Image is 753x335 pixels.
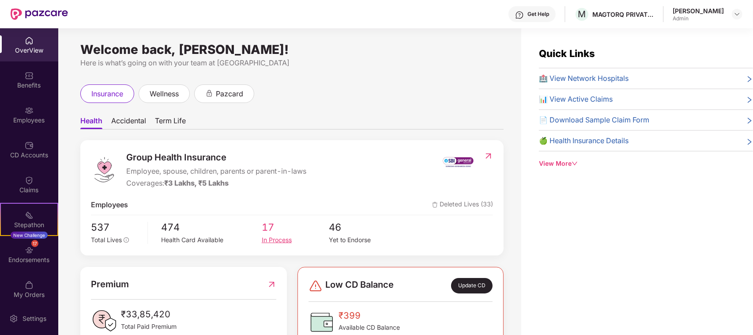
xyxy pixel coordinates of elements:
[25,141,34,150] img: svg+xml;base64,PHN2ZyBpZD0iQ0RfQWNjb3VudHMiIGRhdGEtbmFtZT0iQ0QgQWNjb3VudHMiIHhtbG5zPSJodHRwOi8vd3...
[121,322,177,331] span: Total Paid Premium
[126,178,306,189] div: Coverages:
[11,8,68,20] img: New Pazcare Logo
[1,221,57,229] div: Stepathon
[126,151,306,164] span: Group Health Insurance
[539,48,595,59] span: Quick Links
[25,281,34,289] img: svg+xml;base64,PHN2ZyBpZD0iTXlfT3JkZXJzIiBkYXRhLW5hbWU9Ik15IE9yZGVycyIgeG1sbnM9Imh0dHA6Ly93d3cudz...
[539,114,649,126] span: 📄 Download Sample Claim Form
[432,202,438,208] img: deleteIcon
[9,314,18,323] img: svg+xml;base64,PHN2ZyBpZD0iU2V0dGluZy0yMHgyMCIgeG1sbnM9Imh0dHA6Ly93d3cudzMub3JnLzIwMDAvc3ZnIiB3aW...
[746,116,753,126] span: right
[164,179,229,187] span: ₹3 Lakhs, ₹5 Lakhs
[325,278,394,293] span: Low CD Balance
[592,10,654,19] div: MAGTORQ PRIVATE LIMITED
[746,75,753,84] span: right
[121,308,177,321] span: ₹33,85,420
[25,246,34,255] img: svg+xml;base64,PHN2ZyBpZD0iRW5kb3JzZW1lbnRzIiB4bWxucz0iaHR0cDovL3d3dy53My5vcmcvMjAwMC9zdmciIHdpZH...
[309,279,323,293] img: svg+xml;base64,PHN2ZyBpZD0iRGFuZ2VyLTMyeDMyIiB4bWxucz0iaHR0cDovL3d3dy53My5vcmcvMjAwMC9zdmciIHdpZH...
[11,232,48,239] div: New Challenge
[25,106,34,115] img: svg+xml;base64,PHN2ZyBpZD0iRW1wbG95ZWVzIiB4bWxucz0iaHR0cDovL3d3dy53My5vcmcvMjAwMC9zdmciIHdpZHRoPS...
[746,95,753,105] span: right
[91,236,122,244] span: Total Lives
[161,220,262,235] span: 474
[124,237,129,243] span: info-circle
[111,116,146,129] span: Accidental
[329,220,396,235] span: 46
[25,176,34,185] img: svg+xml;base64,PHN2ZyBpZD0iQ2xhaW0iIHhtbG5zPSJodHRwOi8vd3d3LnczLm9yZy8yMDAwL3N2ZyIgd2lkdGg9IjIwIi...
[20,314,49,323] div: Settings
[25,36,34,45] img: svg+xml;base64,PHN2ZyBpZD0iSG9tZSIgeG1sbnM9Imh0dHA6Ly93d3cudzMub3JnLzIwMDAvc3ZnIiB3aWR0aD0iMjAiIG...
[527,11,549,18] div: Get Help
[216,88,243,99] span: pazcard
[484,152,493,160] img: RedirectIcon
[539,159,753,168] div: View More
[80,46,504,53] div: Welcome back, [PERSON_NAME]!
[80,116,102,129] span: Health
[25,71,34,80] img: svg+xml;base64,PHN2ZyBpZD0iQmVuZWZpdHMiIHhtbG5zPSJodHRwOi8vd3d3LnczLm9yZy8yMDAwL3N2ZyIgd2lkdGg9Ij...
[432,199,493,210] span: Deleted Lives (33)
[578,9,586,19] span: M
[91,308,117,334] img: PaidPremiumIcon
[91,156,117,183] img: logo
[262,235,329,245] div: In Process
[150,88,179,99] span: wellness
[746,137,753,146] span: right
[155,116,186,129] span: Term Life
[572,160,578,167] span: down
[734,11,741,18] img: svg+xml;base64,PHN2ZyBpZD0iRHJvcGRvd24tMzJ4MzIiIHhtbG5zPSJodHRwOi8vd3d3LnczLm9yZy8yMDAwL3N2ZyIgd2...
[31,240,38,247] div: 17
[267,278,276,291] img: RedirectIcon
[161,235,262,245] div: Health Card Available
[442,151,475,173] img: insurerIcon
[451,278,493,293] div: Update CD
[673,15,724,22] div: Admin
[91,88,123,99] span: insurance
[80,57,504,69] div: Here is what’s going on with your team at [GEOGRAPHIC_DATA]
[205,89,213,97] div: animation
[91,199,128,210] span: Employees
[539,94,613,105] span: 📊 View Active Claims
[673,7,724,15] div: [PERSON_NAME]
[91,278,129,291] span: Premium
[515,11,524,19] img: svg+xml;base64,PHN2ZyBpZD0iSGVscC0zMngzMiIgeG1sbnM9Imh0dHA6Ly93d3cudzMub3JnLzIwMDAvc3ZnIiB3aWR0aD...
[126,166,306,177] span: Employee, spouse, children, parents or parent-in-laws
[539,135,629,146] span: 🍏 Health Insurance Details
[339,323,400,332] span: Available CD Balance
[329,235,396,245] div: Yet to Endorse
[539,73,629,84] span: 🏥 View Network Hospitals
[339,309,400,323] span: ₹399
[262,220,329,235] span: 17
[25,211,34,220] img: svg+xml;base64,PHN2ZyB4bWxucz0iaHR0cDovL3d3dy53My5vcmcvMjAwMC9zdmciIHdpZHRoPSIyMSIgaGVpZ2h0PSIyMC...
[91,220,141,235] span: 537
